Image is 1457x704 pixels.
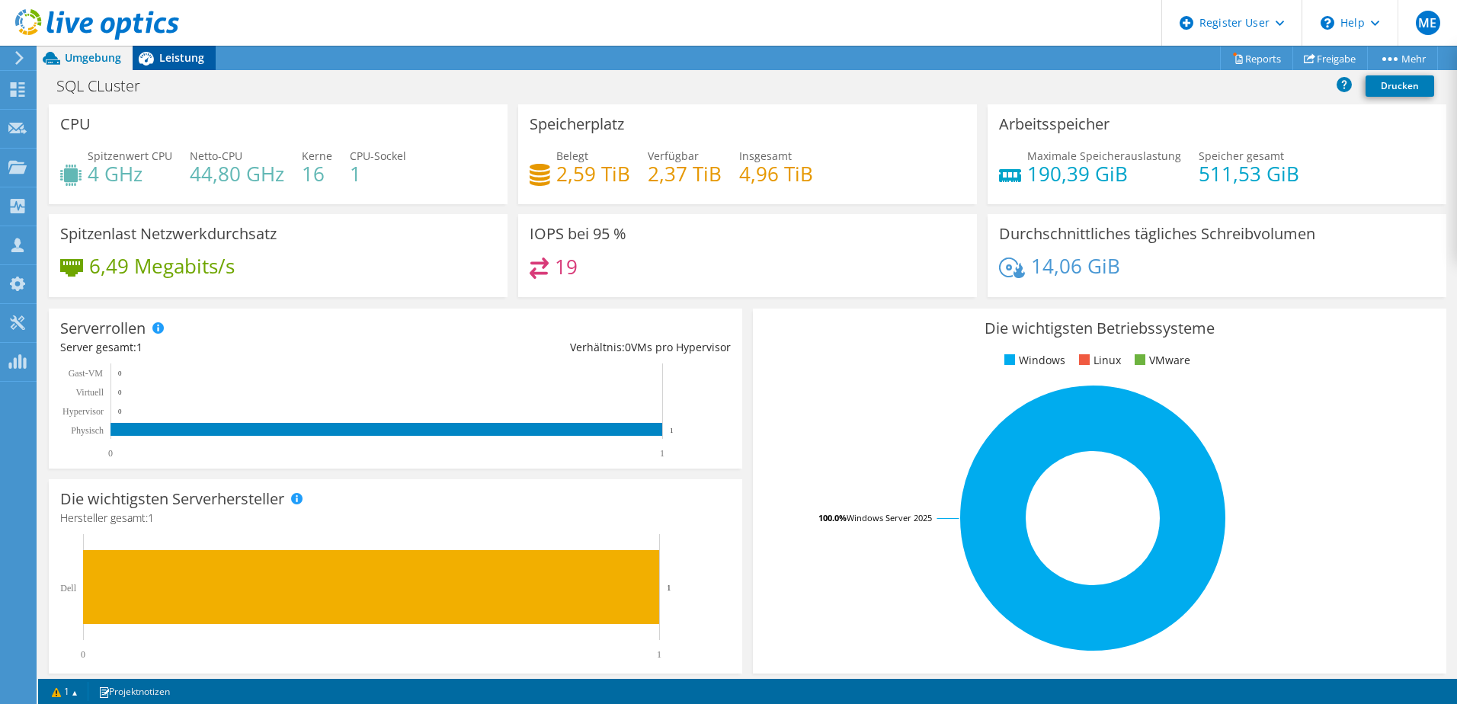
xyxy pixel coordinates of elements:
[50,78,164,94] h1: SQL CLuster
[1367,46,1438,70] a: Mehr
[530,226,626,242] h3: IOPS bei 95 %
[60,320,146,337] h3: Serverrollen
[190,165,284,182] h4: 44,80 GHz
[136,340,142,354] span: 1
[625,340,631,354] span: 0
[148,510,154,525] span: 1
[555,258,578,275] h4: 19
[648,165,722,182] h4: 2,37 TiB
[88,165,172,182] h4: 4 GHz
[1075,352,1121,369] li: Linux
[847,512,932,523] tspan: Windows Server 2025
[999,226,1315,242] h3: Durchschnittliches tägliches Schreibvolumen
[1366,75,1434,97] a: Drucken
[1199,165,1299,182] h4: 511,53 GiB
[1031,258,1120,274] h4: 14,06 GiB
[350,165,406,182] h4: 1
[1321,16,1334,30] svg: \n
[88,682,181,701] a: Projektnotizen
[739,149,792,163] span: Insgesamt
[764,320,1435,337] h3: Die wichtigsten Betriebssysteme
[69,368,104,379] text: Gast-VM
[190,149,242,163] span: Netto-CPU
[350,149,406,163] span: CPU-Sockel
[118,370,122,377] text: 0
[657,649,661,660] text: 1
[60,116,91,133] h3: CPU
[530,116,624,133] h3: Speicherplatz
[159,50,204,65] span: Leistung
[1027,165,1181,182] h4: 190,39 GiB
[88,149,172,163] span: Spitzenwert CPU
[108,448,113,459] text: 0
[60,510,731,526] h4: Hersteller gesamt:
[648,149,699,163] span: Verfügbar
[667,583,671,592] text: 1
[660,448,664,459] text: 1
[75,387,104,398] text: Virtuell
[60,226,277,242] h3: Spitzenlast Netzwerkdurchsatz
[65,50,121,65] span: Umgebung
[118,389,122,396] text: 0
[395,339,731,356] div: Verhältnis: VMs pro Hypervisor
[60,339,395,356] div: Server gesamt:
[556,149,588,163] span: Belegt
[302,165,332,182] h4: 16
[71,425,104,436] text: Physisch
[1292,46,1368,70] a: Freigabe
[62,406,104,417] text: Hypervisor
[302,149,332,163] span: Kerne
[41,682,88,701] a: 1
[1027,149,1181,163] span: Maximale Speicherauslastung
[1001,352,1065,369] li: Windows
[556,165,630,182] h4: 2,59 TiB
[60,583,76,594] text: Dell
[118,408,122,415] text: 0
[670,427,674,434] text: 1
[999,116,1110,133] h3: Arbeitsspeicher
[739,165,813,182] h4: 4,96 TiB
[60,491,284,507] h3: Die wichtigsten Serverhersteller
[81,649,85,660] text: 0
[1220,46,1293,70] a: Reports
[1199,149,1284,163] span: Speicher gesamt
[89,258,235,274] h4: 6,49 Megabits/s
[1416,11,1440,35] span: ME
[1131,352,1190,369] li: VMware
[818,512,847,523] tspan: 100.0%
